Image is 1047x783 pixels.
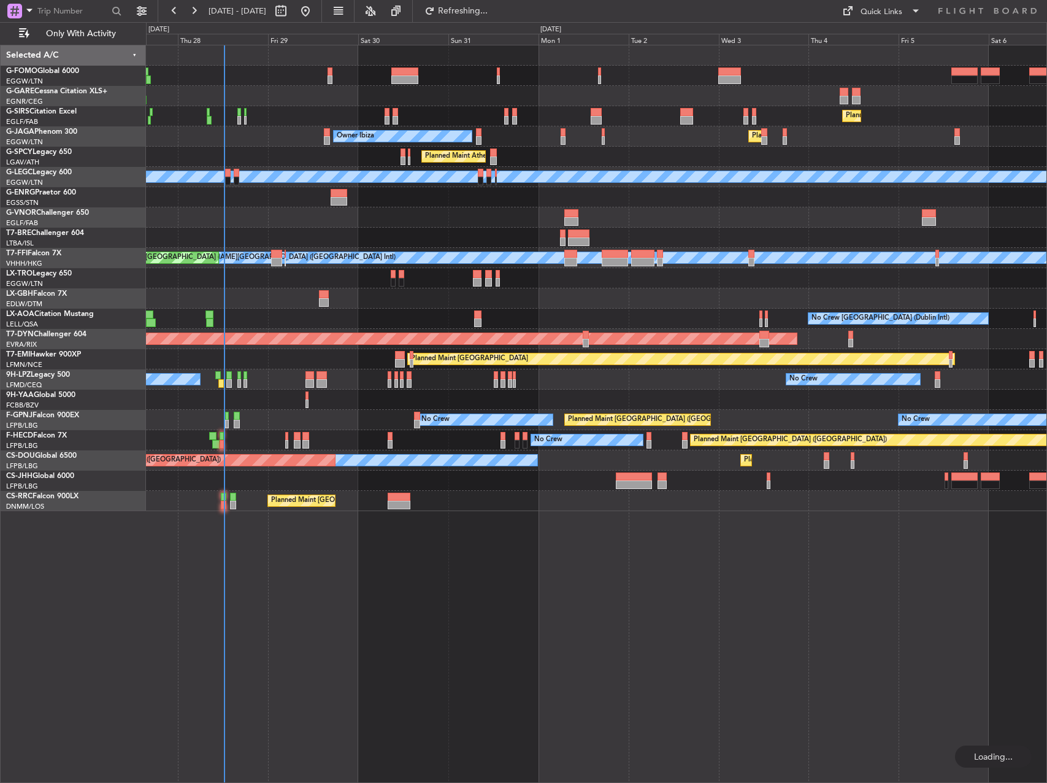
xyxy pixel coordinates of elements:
[6,493,79,500] a: CS-RRCFalcon 900LX
[421,411,450,429] div: No Crew
[6,108,29,115] span: G-SIRS
[6,432,67,439] a: F-HECDFalcon 7X
[13,24,133,44] button: Only With Activity
[6,331,34,338] span: T7-DYN
[789,370,818,388] div: No Crew
[6,137,43,147] a: EGGW/LTN
[6,340,37,349] a: EVRA/RIX
[6,117,38,126] a: EGLF/FAB
[6,441,38,450] a: LFPB/LBG
[6,493,33,500] span: CS-RRC
[846,107,1039,125] div: Planned Maint [GEOGRAPHIC_DATA] ([GEOGRAPHIC_DATA])
[6,380,42,390] a: LFMD/CEQ
[6,169,33,176] span: G-LEGC
[6,229,84,237] a: T7-BREChallenger 604
[811,309,949,328] div: No Crew [GEOGRAPHIC_DATA] (Dublin Intl)
[955,746,1032,768] div: Loading...
[6,472,74,480] a: CS-JHHGlobal 6000
[437,7,489,15] span: Refreshing...
[902,411,930,429] div: No Crew
[6,88,34,95] span: G-GARE
[899,34,989,45] div: Fri 5
[539,34,629,45] div: Mon 1
[694,431,887,449] div: Planned Maint [GEOGRAPHIC_DATA] ([GEOGRAPHIC_DATA])
[182,249,396,267] div: [PERSON_NAME][GEOGRAPHIC_DATA] ([GEOGRAPHIC_DATA] Intl)
[6,299,42,309] a: EDLW/DTM
[6,391,34,399] span: 9H-YAA
[209,6,266,17] span: [DATE] - [DATE]
[6,290,67,298] a: LX-GBHFalcon 7X
[6,169,72,176] a: G-LEGCLegacy 600
[6,108,77,115] a: G-SIRSCitation Excel
[6,320,38,329] a: LELL/QSA
[6,250,28,257] span: T7-FFI
[6,270,72,277] a: LX-TROLegacy 650
[6,432,33,439] span: F-HECD
[6,461,38,471] a: LFPB/LBG
[425,147,566,166] div: Planned Maint Athens ([PERSON_NAME] Intl)
[411,350,528,368] div: Planned Maint [GEOGRAPHIC_DATA]
[6,250,61,257] a: T7-FFIFalcon 7X
[268,34,358,45] div: Fri 29
[6,371,31,379] span: 9H-LPZ
[6,128,77,136] a: G-JAGAPhenom 300
[836,1,927,21] button: Quick Links
[6,310,34,318] span: LX-AOA
[568,411,761,429] div: Planned Maint [GEOGRAPHIC_DATA] ([GEOGRAPHIC_DATA])
[6,391,75,399] a: 9H-YAAGlobal 5000
[6,290,33,298] span: LX-GBH
[6,148,33,156] span: G-SPCY
[6,77,43,86] a: EGGW/LTN
[6,88,107,95] a: G-GARECessna Citation XLS+
[719,34,809,45] div: Wed 3
[6,482,38,491] a: LFPB/LBG
[6,259,42,268] a: VHHH/HKG
[534,431,562,449] div: No Crew
[6,158,39,167] a: LGAV/ATH
[6,189,35,196] span: G-ENRG
[6,67,79,75] a: G-FOMOGlobal 6000
[6,209,89,217] a: G-VNORChallenger 650
[6,178,43,187] a: EGGW/LTN
[752,127,945,145] div: Planned Maint [GEOGRAPHIC_DATA] ([GEOGRAPHIC_DATA])
[6,310,94,318] a: LX-AOACitation Mustang
[540,25,561,35] div: [DATE]
[448,34,539,45] div: Sun 31
[629,34,719,45] div: Tue 2
[6,371,70,379] a: 9H-LPZLegacy 500
[6,351,30,358] span: T7-EMI
[271,492,464,510] div: Planned Maint [GEOGRAPHIC_DATA] ([GEOGRAPHIC_DATA])
[6,401,39,410] a: FCBB/BZV
[6,148,72,156] a: G-SPCYLegacy 650
[419,1,493,21] button: Refreshing...
[178,34,268,45] div: Thu 28
[6,229,31,237] span: T7-BRE
[99,249,304,267] div: Planned Maint [GEOGRAPHIC_DATA] ([GEOGRAPHIC_DATA] Intl)
[6,412,79,419] a: F-GPNJFalcon 900EX
[6,421,38,430] a: LFPB/LBG
[6,209,36,217] span: G-VNOR
[6,412,33,419] span: F-GPNJ
[861,6,902,18] div: Quick Links
[6,331,86,338] a: T7-DYNChallenger 604
[6,351,81,358] a: T7-EMIHawker 900XP
[6,218,38,228] a: EGLF/FAB
[6,360,42,369] a: LFMN/NCE
[6,472,33,480] span: CS-JHH
[6,452,77,460] a: CS-DOUGlobal 6500
[6,502,44,511] a: DNMM/LOS
[6,239,34,248] a: LTBA/ISL
[6,270,33,277] span: LX-TRO
[6,67,37,75] span: G-FOMO
[37,2,108,20] input: Trip Number
[6,97,43,106] a: EGNR/CEG
[808,34,899,45] div: Thu 4
[6,452,35,460] span: CS-DOU
[744,451,937,469] div: Planned Maint [GEOGRAPHIC_DATA] ([GEOGRAPHIC_DATA])
[32,29,129,38] span: Only With Activity
[6,279,43,288] a: EGGW/LTN
[337,127,374,145] div: Owner Ibiza
[6,189,76,196] a: G-ENRGPraetor 600
[6,198,39,207] a: EGSS/STN
[148,25,169,35] div: [DATE]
